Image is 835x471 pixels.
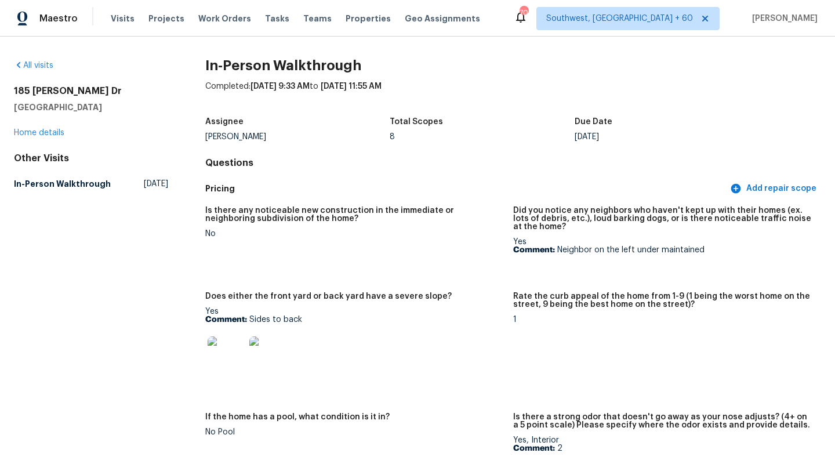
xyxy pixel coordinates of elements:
[513,444,812,452] p: 2
[747,13,818,24] span: [PERSON_NAME]
[321,82,382,90] span: [DATE] 11:55 AM
[513,206,812,231] h5: Did you notice any neighbors who haven't kept up with their homes (ex. lots of debris, etc.), lou...
[205,157,821,169] h4: Questions
[513,246,812,254] p: Neighbor on the left under maintained
[14,102,168,113] h5: [GEOGRAPHIC_DATA]
[575,118,612,126] h5: Due Date
[546,13,693,24] span: Southwest, [GEOGRAPHIC_DATA] + 60
[14,129,64,137] a: Home details
[205,118,244,126] h5: Assignee
[205,60,821,71] h2: In-Person Walkthrough
[14,178,111,190] h5: In-Person Walkthrough
[14,153,168,164] div: Other Visits
[205,316,247,324] b: Comment:
[14,173,168,194] a: In-Person Walkthrough[DATE]
[520,7,528,19] div: 700
[14,85,168,97] h2: 185 [PERSON_NAME] Dr
[405,13,480,24] span: Geo Assignments
[346,13,391,24] span: Properties
[205,206,504,223] h5: Is there any noticeable new construction in the immediate or neighboring subdivision of the home?
[728,178,821,200] button: Add repair scope
[390,133,575,141] div: 8
[205,428,504,436] div: No Pool
[513,316,812,324] div: 1
[265,15,289,23] span: Tasks
[205,307,504,381] div: Yes
[303,13,332,24] span: Teams
[513,444,555,452] b: Comment:
[14,61,53,70] a: All visits
[513,246,555,254] b: Comment:
[513,436,812,452] div: Yes, Interior
[148,13,184,24] span: Projects
[205,133,390,141] div: [PERSON_NAME]
[39,13,78,24] span: Maestro
[513,413,812,429] h5: Is there a strong odor that doesn't go away as your nose adjusts? (4+ on a 5 point scale) Please ...
[205,230,504,238] div: No
[205,183,728,195] h5: Pricing
[205,292,452,300] h5: Does either the front yard or back yard have a severe slope?
[111,13,135,24] span: Visits
[390,118,443,126] h5: Total Scopes
[205,81,821,111] div: Completed: to
[205,413,390,421] h5: If the home has a pool, what condition is it in?
[575,133,760,141] div: [DATE]
[251,82,310,90] span: [DATE] 9:33 AM
[205,316,504,324] p: Sides to back
[144,178,168,190] span: [DATE]
[198,13,251,24] span: Work Orders
[513,292,812,309] h5: Rate the curb appeal of the home from 1-9 (1 being the worst home on the street, 9 being the best...
[732,182,816,196] span: Add repair scope
[513,238,812,254] div: Yes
